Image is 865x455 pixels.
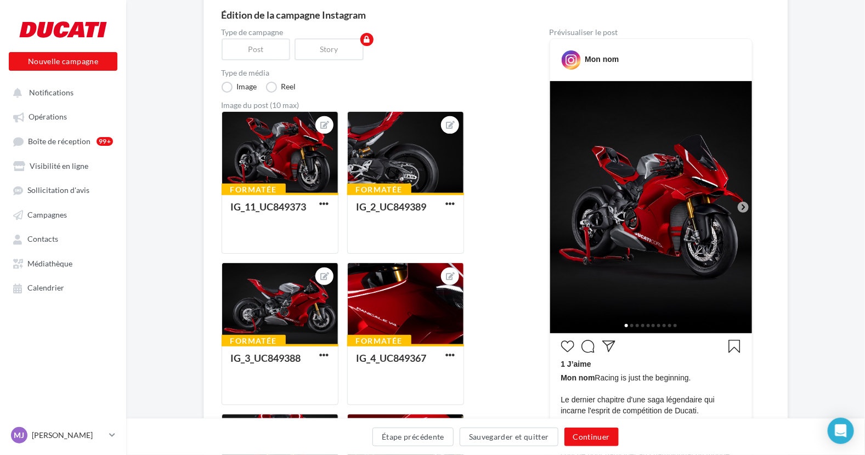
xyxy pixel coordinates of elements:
button: Notifications [7,82,115,102]
div: Formatée [222,184,286,196]
span: Calendrier [27,283,64,293]
span: Sollicitation d'avis [27,186,89,195]
div: 99+ [97,137,113,146]
button: Nouvelle campagne [9,52,117,71]
label: Type de média [222,69,515,77]
svg: Partager la publication [602,340,615,353]
div: Formatée [347,335,411,347]
span: Médiathèque [27,259,72,268]
div: Édition de la campagne Instagram [222,10,770,20]
a: Sollicitation d'avis [7,180,120,200]
div: IG_11_UC849373 [231,201,307,213]
div: Mon nom [585,54,619,65]
div: IG_4_UC849367 [357,352,427,364]
a: Opérations [7,106,120,126]
div: IG_3_UC849388 [231,352,301,364]
div: Formatée [347,184,411,196]
a: Visibilité en ligne [7,156,120,175]
svg: J’aime [561,340,574,353]
div: IG_2_UC849389 [357,201,427,213]
p: [PERSON_NAME] [32,430,105,441]
span: Notifications [29,88,74,97]
div: Open Intercom Messenger [828,418,854,444]
div: 1 J’aime [561,359,741,372]
span: Boîte de réception [28,136,91,146]
div: Image du post (10 max) [222,101,515,109]
label: Reel [266,82,296,93]
a: Contacts [7,229,120,248]
a: Boîte de réception99+ [7,131,120,151]
div: Formatée [222,335,286,347]
span: Visibilité en ligne [30,161,88,170]
label: Image [222,82,257,93]
span: MJ [14,430,25,441]
span: Contacts [27,235,58,244]
span: Campagnes [27,210,67,219]
a: Calendrier [7,277,120,297]
svg: Commenter [581,340,595,353]
button: Étape précédente [372,428,454,446]
button: Sauvegarder et quitter [460,428,558,446]
a: MJ [PERSON_NAME] [9,425,117,446]
span: Mon nom [561,373,595,382]
span: Opérations [29,112,67,122]
div: Prévisualiser le post [550,29,753,36]
a: Médiathèque [7,253,120,273]
a: Campagnes [7,204,120,224]
svg: Enregistrer [728,340,741,353]
button: Continuer [564,428,619,446]
label: Type de campagne [222,29,515,36]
